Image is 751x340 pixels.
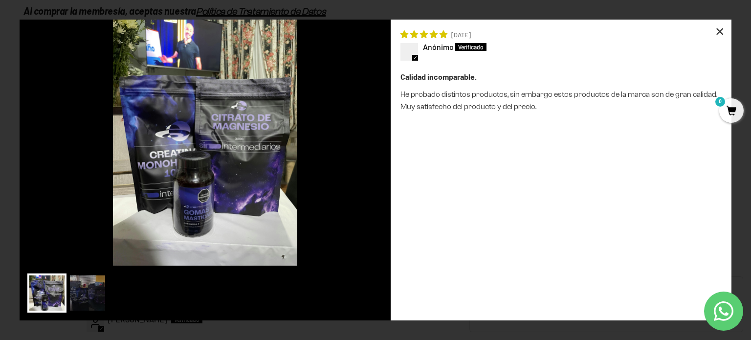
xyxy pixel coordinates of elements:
span: [DATE] [451,31,471,39]
span: 5 star review [400,29,447,39]
a: 0 [719,106,744,117]
mark: 0 [714,96,726,108]
div: × [708,20,731,43]
img: User picture [68,273,107,313]
span: Anónimo [423,42,454,51]
img: 1720156895__img_6205__original.jpeg [20,20,391,266]
div: Calidad incomparable. [400,70,722,83]
p: He probado distintos productos, sin embargo estos productos de la marca son de gran calidad. Muy ... [400,88,722,113]
img: User picture [27,273,66,313]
